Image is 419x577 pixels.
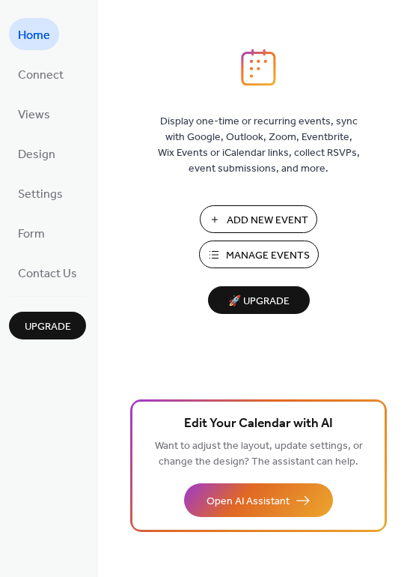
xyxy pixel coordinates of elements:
[9,256,86,288] a: Contact Us
[208,286,310,314] button: 🚀 Upgrade
[207,494,290,510] span: Open AI Assistant
[9,312,86,339] button: Upgrade
[18,103,50,127] span: Views
[184,414,333,435] span: Edit Your Calendar with AI
[18,183,63,206] span: Settings
[18,24,50,47] span: Home
[18,64,64,87] span: Connect
[18,262,77,286] span: Contact Us
[9,58,73,90] a: Connect
[226,248,310,264] span: Manage Events
[200,205,317,233] button: Add New Event
[158,114,360,177] span: Display one-time or recurring events, sync with Google, Outlook, Zoom, Eventbrite, Wix Events or ...
[184,483,333,517] button: Open AI Assistant
[18,143,55,166] span: Design
[155,436,363,472] span: Want to adjust the layout, update settings, or change the design? The assistant can help.
[9,217,54,249] a: Form
[9,97,59,130] a: Views
[227,213,308,229] span: Add New Event
[241,49,275,86] img: logo_icon.svg
[9,177,72,209] a: Settings
[9,137,64,169] a: Design
[25,319,71,335] span: Upgrade
[18,223,45,246] span: Form
[199,241,319,268] button: Manage Events
[217,291,301,312] span: 🚀 Upgrade
[9,18,59,50] a: Home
